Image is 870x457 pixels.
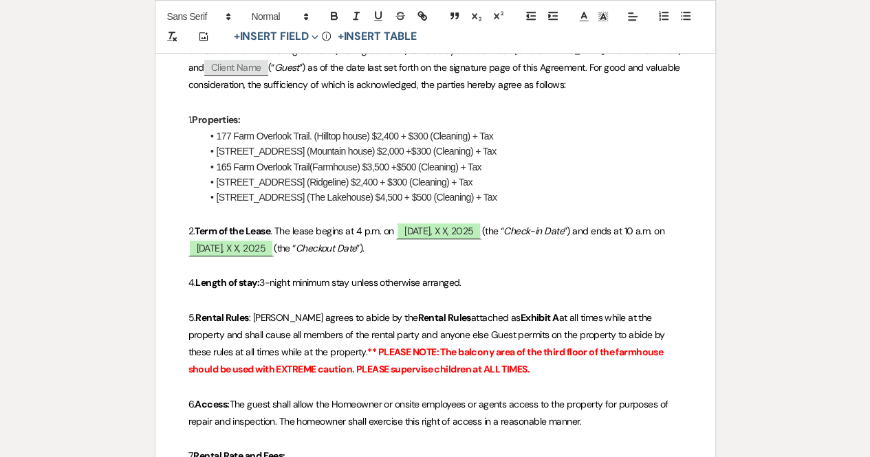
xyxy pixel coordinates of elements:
[296,242,357,254] em: Checkout Date
[202,190,682,205] li: [STREET_ADDRESS] (The Lakehouse) $4,500 + $500 (Cleaning) + Tax
[268,61,274,74] span: (“
[249,311,418,324] span: : [PERSON_NAME] agrees to abide by the
[188,276,196,289] span: 4.
[270,225,394,237] span: . The lease begins at 4 p.m. on
[622,44,624,56] span: “
[356,44,401,56] em: Agreement
[188,346,665,375] strong: ** PLEASE NOTE: The balcony area of the third floor of the farmhouse should be used with EXTREME ...
[188,398,195,410] span: 6.
[188,311,668,358] span: at all times while at the property and shall cause all members of the rental party and anyone els...
[356,242,364,254] span: ”).
[259,276,461,289] span: 3-night minimum stay unless otherwise arranged.
[521,311,559,324] strong: Exhibit A
[195,276,259,289] strong: Length of stay:
[188,398,671,427] span: The guest shall allow the Homeowner or onsite employees or agents access to the property for purp...
[503,225,564,237] em: Check-in Date
[234,32,240,43] span: +
[229,29,324,45] button: Insert Field
[396,222,481,239] span: [DATE], X X, 2025
[195,225,270,237] strong: Term of the Lease
[625,44,675,56] em: Homeowner
[623,8,642,25] span: Alignment
[217,161,309,172] span: 165 Farm Overlook Trail
[202,144,682,159] li: [STREET_ADDRESS] (Mountain house) $2,000 +$300 (Cleaning) + Tax
[188,42,682,94] p: [GEOGRAPHIC_DATA], LLC
[204,60,268,76] span: Client Name
[188,44,356,56] span: oThis Short Term Rental Agreement (the “
[471,311,521,324] span: attached as
[274,61,299,74] em: Guest
[202,159,682,175] li: (Farmhouse) $3,500 +$500 (Cleaning) + Tax
[202,175,682,190] li: [STREET_ADDRESS] (Ridgeline) $2,400 + $300 (Cleaning) + Tax
[332,29,421,45] button: +Insert Table
[195,311,248,324] strong: Rental Rules
[274,242,296,254] span: (the “
[401,44,512,56] span: ”) is made by and between
[188,311,196,324] span: 5.
[192,113,240,126] strong: Properties:
[594,8,613,25] span: Text Background Color
[188,113,193,126] span: 1.
[195,398,229,410] strong: Access:
[188,225,195,237] span: 2.
[564,225,664,237] span: ”) and ends at 10 a.m. on
[246,8,313,25] span: Header Formats
[337,32,343,43] span: +
[481,225,503,237] span: (the “
[202,129,682,144] li: 177 Farm Overlook Trail. (Hilltop house) $2,400 + $300 (Cleaning) + Tax
[188,44,684,74] span: ”) and
[574,8,594,25] span: Text Color
[188,239,274,256] span: [DATE], X X, 2025
[417,311,470,324] strong: Rental Rules
[188,61,683,91] span: ”) as of the date last set forth on the signature page of this Agreement. For good and valuable c...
